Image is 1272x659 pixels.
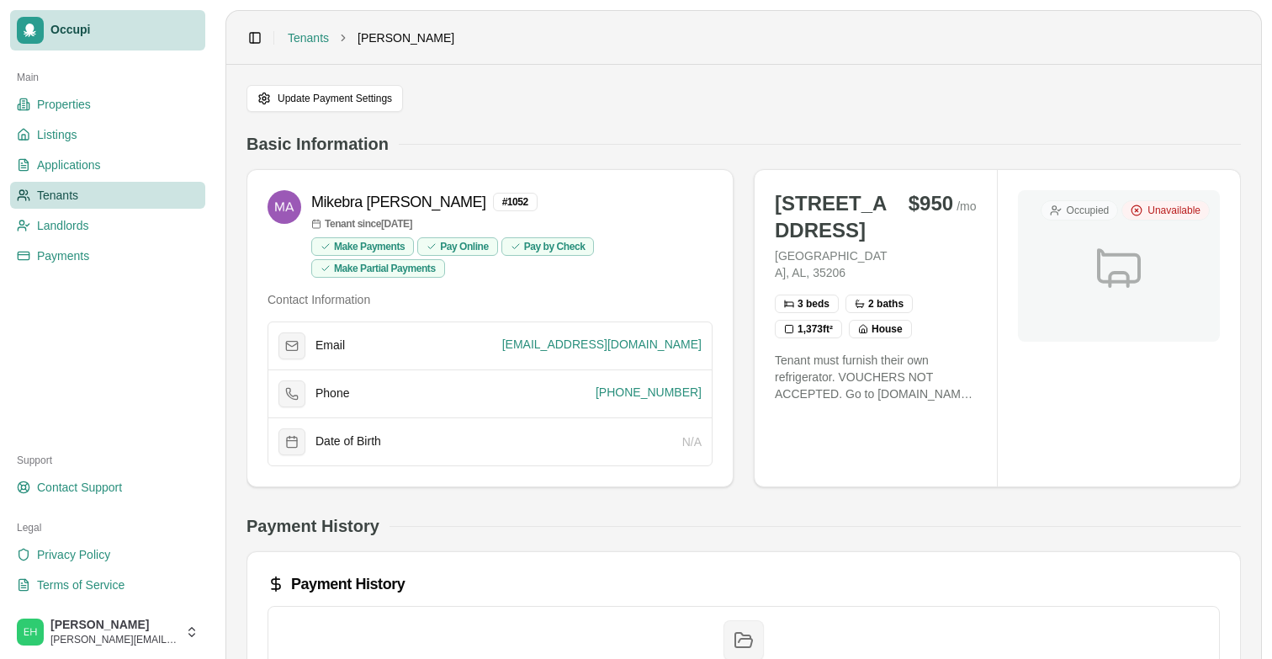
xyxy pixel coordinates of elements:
div: Make Partial Payments [311,259,445,278]
span: Occupied [1067,204,1110,217]
p: Tenant since [DATE] [311,217,713,231]
p: Tenant must furnish their own refrigerator. VOUCHERS NOT ACCEPTED. Go to [DOMAIN_NAME] where you ... [775,352,977,402]
p: [STREET_ADDRESS] [775,190,892,244]
img: Mikebra Allums [268,190,301,224]
h4: Contact Information [268,291,713,308]
div: Payment History [268,572,1220,596]
a: Tenants [288,29,329,46]
span: Terms of Service [37,577,125,593]
h3: Mikebra [PERSON_NAME] [311,190,486,214]
div: Pay by Check [501,237,595,256]
div: # 1052 [493,193,538,211]
a: Payments [10,242,205,269]
span: $950 [909,190,953,217]
div: 3 beds [775,295,839,313]
span: Email [315,338,345,353]
span: Landlords [37,217,89,234]
a: Tenants [10,182,205,209]
a: Landlords [10,212,205,239]
button: Update Payment Settings [246,85,403,112]
a: Properties [10,91,205,118]
span: / mo [957,198,976,215]
span: Date of Birth [315,434,381,449]
span: [EMAIL_ADDRESS][DOMAIN_NAME] [502,336,702,353]
a: Occupi [10,10,205,50]
span: Unavailable [1147,204,1200,217]
img: Emily Hart [17,619,44,646]
nav: breadcrumb [288,29,454,46]
span: Privacy Policy [37,546,110,563]
button: Emily Hart[PERSON_NAME][PERSON_NAME][EMAIL_ADDRESS][DOMAIN_NAME] [10,612,205,652]
span: Tenants [37,187,78,204]
div: Main [10,64,205,91]
span: [PERSON_NAME][EMAIL_ADDRESS][DOMAIN_NAME] [50,633,178,646]
span: Properties [37,96,91,113]
span: [PERSON_NAME] [50,618,178,633]
div: Support [10,447,205,474]
a: Contact Support [10,474,205,501]
a: Applications [10,151,205,178]
a: Terms of Service [10,571,205,598]
p: [GEOGRAPHIC_DATA], AL, 35206 [775,247,892,281]
h2: Basic Information [246,132,389,156]
div: House [849,320,912,338]
span: N/A [682,435,702,449]
span: Applications [37,157,101,173]
h2: Payment History [246,514,379,538]
span: Phone [315,386,349,401]
span: [PERSON_NAME] [358,29,454,46]
div: Make Payments [311,237,414,256]
span: Listings [37,126,77,143]
a: Privacy Policy [10,541,205,568]
span: [PHONE_NUMBER] [596,384,702,401]
div: 2 baths [845,295,913,313]
div: 1,373 ft² [775,320,842,338]
a: Listings [10,121,205,148]
span: Contact Support [37,479,122,496]
div: Pay Online [417,237,498,256]
div: Legal [10,514,205,541]
span: Occupi [50,23,199,38]
span: Payments [37,247,89,264]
